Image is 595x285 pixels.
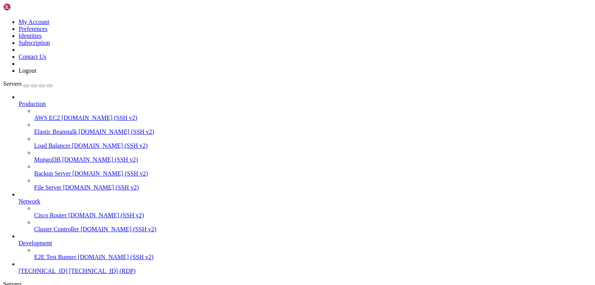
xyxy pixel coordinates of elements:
a: Cisco Router [DOMAIN_NAME] (SSH v2) [34,212,592,219]
span: Servers [3,80,22,87]
span: [DOMAIN_NAME] (SSH v2) [81,226,156,232]
a: Elastic Beanstalk [DOMAIN_NAME] (SSH v2) [34,128,592,135]
li: Cluster Controller [DOMAIN_NAME] (SSH v2) [34,219,592,233]
li: Network [19,191,592,233]
span: File Server [34,184,62,191]
a: Backup Server [DOMAIN_NAME] (SSH v2) [34,170,592,177]
span: [DOMAIN_NAME] (SSH v2) [79,128,155,135]
span: [DOMAIN_NAME] (SSH v2) [63,184,139,191]
a: Preferences [19,26,48,32]
a: AWS EC2 [DOMAIN_NAME] (SSH v2) [34,114,592,121]
li: Cisco Router [DOMAIN_NAME] (SSH v2) [34,205,592,219]
a: Contact Us [19,53,46,60]
span: E2E Test Runner [34,254,76,260]
a: Logout [19,67,36,74]
span: Cluster Controller [34,226,79,232]
a: Cluster Controller [DOMAIN_NAME] (SSH v2) [34,226,592,233]
a: Servers [3,80,53,87]
span: [TECHNICAL_ID] (RDP) [69,268,136,274]
li: E2E Test Runner [DOMAIN_NAME] (SSH v2) [34,247,592,261]
li: Backup Server [DOMAIN_NAME] (SSH v2) [34,163,592,177]
a: Development [19,240,592,247]
span: MongoDB [34,156,60,163]
span: Network [19,198,40,205]
span: Load Balancer [34,142,71,149]
span: Production [19,101,46,107]
a: My Account [19,19,50,25]
li: [TECHNICAL_ID] [TECHNICAL_ID] (RDP) [19,261,592,275]
a: E2E Test Runner [DOMAIN_NAME] (SSH v2) [34,254,592,261]
a: Network [19,198,592,205]
span: Cisco Router [34,212,67,218]
a: Load Balancer [DOMAIN_NAME] (SSH v2) [34,142,592,149]
span: Backup Server [34,170,71,177]
span: Development [19,240,52,246]
a: Identities [19,32,42,39]
a: MongoDB [DOMAIN_NAME] (SSH v2) [34,156,592,163]
span: Elastic Beanstalk [34,128,77,135]
li: File Server [DOMAIN_NAME] (SSH v2) [34,177,592,191]
span: [DOMAIN_NAME] (SSH v2) [62,114,138,121]
li: MongoDB [DOMAIN_NAME] (SSH v2) [34,149,592,163]
li: Elastic Beanstalk [DOMAIN_NAME] (SSH v2) [34,121,592,135]
li: AWS EC2 [DOMAIN_NAME] (SSH v2) [34,108,592,121]
span: AWS EC2 [34,114,60,121]
a: Production [19,101,592,108]
a: [TECHNICAL_ID] [TECHNICAL_ID] (RDP) [19,268,592,275]
a: Subscription [19,39,50,46]
a: File Server [DOMAIN_NAME] (SSH v2) [34,184,592,191]
span: [DOMAIN_NAME] (SSH v2) [72,170,148,177]
li: Load Balancer [DOMAIN_NAME] (SSH v2) [34,135,592,149]
span: [TECHNICAL_ID] [19,268,67,274]
span: [DOMAIN_NAME] (SSH v2) [68,212,144,218]
span: [DOMAIN_NAME] (SSH v2) [72,142,148,149]
li: Production [19,94,592,191]
span: [DOMAIN_NAME] (SSH v2) [62,156,138,163]
li: Development [19,233,592,261]
span: [DOMAIN_NAME] (SSH v2) [78,254,154,260]
img: Shellngn [3,3,48,11]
